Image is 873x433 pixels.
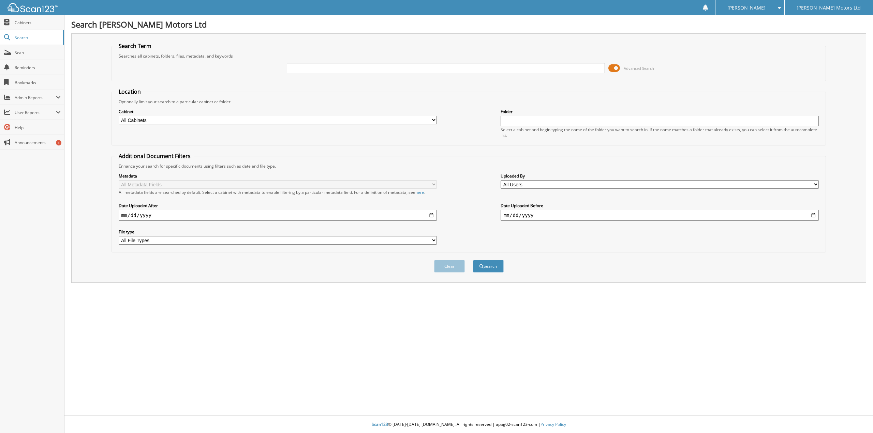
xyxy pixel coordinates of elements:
img: scan123-logo-white.svg [7,3,58,12]
label: Uploaded By [501,173,819,179]
a: Privacy Policy [541,421,566,427]
span: User Reports [15,110,56,115]
input: end [501,210,819,221]
a: here [415,189,424,195]
button: Clear [434,260,465,273]
div: © [DATE]-[DATE] [DOMAIN_NAME]. All rights reserved | appg02-scan123-com | [64,416,873,433]
label: Folder [501,109,819,114]
span: Advanced Search [624,66,654,71]
label: Metadata [119,173,437,179]
span: Bookmarks [15,80,61,86]
span: Reminders [15,65,61,71]
label: Cabinet [119,109,437,114]
h1: Search [PERSON_NAME] Motors Ltd [71,19,866,30]
span: [PERSON_NAME] [727,6,766,10]
div: Searches all cabinets, folders, files, metadata, and keywords [115,53,823,59]
span: Help [15,125,61,130]
span: Cabinets [15,20,61,26]
div: 1 [56,140,61,145]
label: File type [119,229,437,235]
legend: Search Term [115,42,155,50]
legend: Additional Document Filters [115,152,194,160]
span: Admin Reports [15,95,56,100]
div: Enhance your search for specific documents using filters such as date and file type. [115,163,823,169]
span: Scan123 [372,421,388,427]
div: All metadata fields are searched by default. Select a cabinet with metadata to enable filtering b... [119,189,437,195]
div: Select a cabinet and begin typing the name of the folder you want to search in. If the name match... [501,127,819,138]
label: Date Uploaded Before [501,203,819,208]
input: start [119,210,437,221]
span: [PERSON_NAME] Motors Ltd [797,6,861,10]
span: Announcements [15,140,61,145]
span: Search [15,35,60,41]
label: Date Uploaded After [119,203,437,208]
button: Search [473,260,504,273]
legend: Location [115,88,144,95]
span: Scan [15,50,61,56]
div: Optionally limit your search to a particular cabinet or folder [115,99,823,105]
